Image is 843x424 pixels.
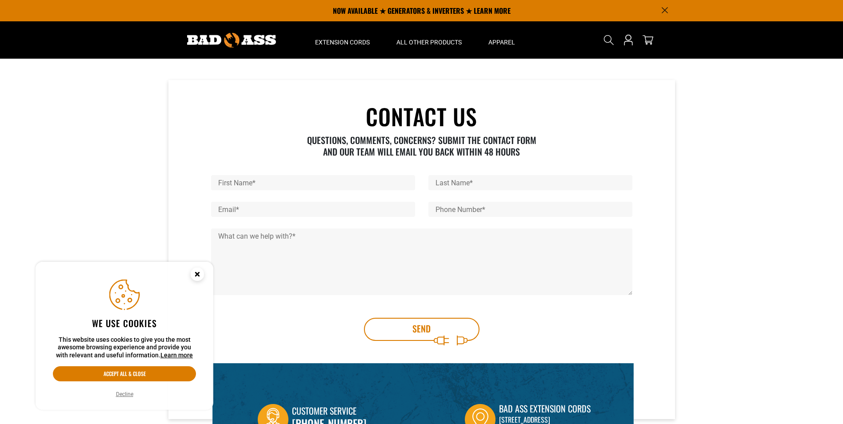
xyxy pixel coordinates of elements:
[383,21,475,59] summary: All Other Products
[292,404,367,419] div: Customer Service
[475,21,528,59] summary: Apparel
[36,262,213,410] aside: Cookie Consent
[53,366,196,381] button: Accept all & close
[602,33,616,47] summary: Search
[53,317,196,329] h2: We use cookies
[187,33,276,48] img: Bad Ass Extension Cords
[53,336,196,360] p: This website uses cookies to give you the most awesome browsing experience and provide you with r...
[160,352,193,359] a: Learn more
[113,390,136,399] button: Decline
[211,105,632,127] h1: CONTACT US
[396,38,462,46] span: All Other Products
[488,38,515,46] span: Apparel
[315,38,370,46] span: Extension Cords
[499,402,591,415] div: Bad Ass Extension Cords
[364,318,479,341] button: Send
[302,21,383,59] summary: Extension Cords
[300,134,543,157] p: QUESTIONS, COMMENTS, CONCERNS? SUBMIT THE CONTACT FORM AND OUR TEAM WILL EMAIL YOU BACK WITHIN 48...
